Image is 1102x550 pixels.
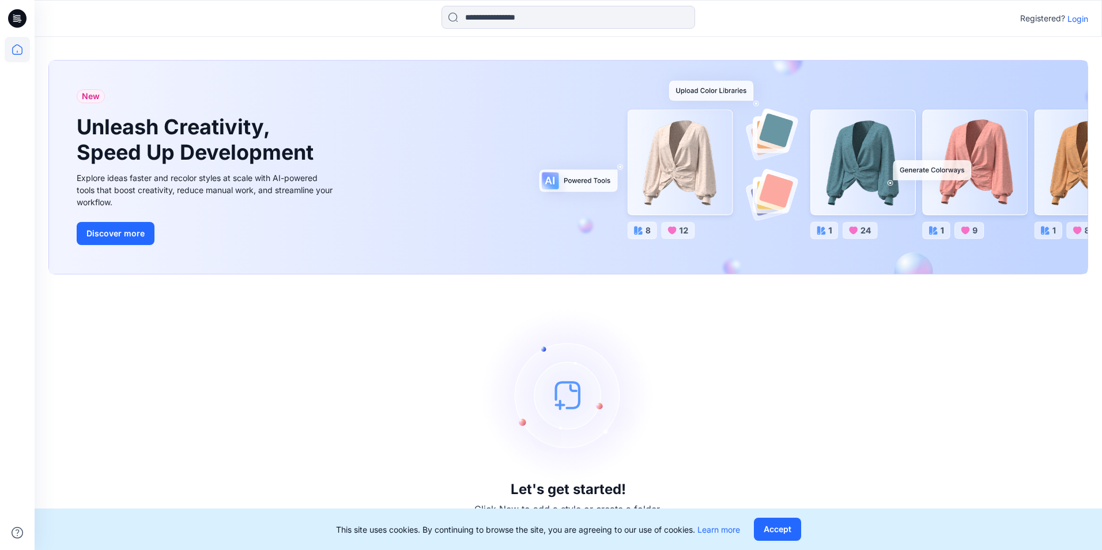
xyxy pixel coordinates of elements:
span: New [82,89,100,103]
a: Learn more [697,525,740,534]
div: Explore ideas faster and recolor styles at scale with AI-powered tools that boost creativity, red... [77,172,336,208]
button: Discover more [77,222,154,245]
p: Login [1067,13,1088,25]
a: Discover more [77,222,336,245]
button: Accept [754,518,801,541]
p: This site uses cookies. By continuing to browse the site, you are agreeing to our use of cookies. [336,523,740,536]
h3: Let's get started! [511,481,626,498]
h1: Unleash Creativity, Speed Up Development [77,115,319,164]
img: empty-state-image.svg [482,308,655,481]
p: Registered? [1020,12,1065,25]
p: Click New to add a style or create a folder. [474,502,662,516]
